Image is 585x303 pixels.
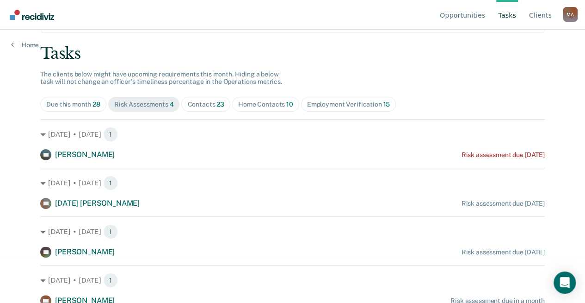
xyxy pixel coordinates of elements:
span: 4 [170,101,174,108]
div: Risk assessment due [DATE] [461,248,544,256]
span: 28 [92,101,100,108]
div: Open Intercom Messenger [554,271,576,294]
button: Profile dropdown button [563,7,578,22]
div: Due this month [46,101,100,108]
div: Employment Verification [307,101,390,108]
div: [DATE] • [DATE] 1 [40,176,545,190]
span: [PERSON_NAME] [55,150,115,159]
div: Risk assessment due [DATE] [461,200,544,208]
div: Tasks [40,44,545,63]
span: 1 [103,176,118,190]
div: Home Contacts [238,101,293,108]
div: Contacts [187,101,224,108]
div: [DATE] • [DATE] 1 [40,273,545,288]
span: [DATE] [PERSON_NAME] [55,199,140,208]
div: Risk Assessments [114,101,174,108]
span: 1 [103,224,118,239]
span: 10 [286,101,293,108]
span: 23 [216,101,224,108]
div: [DATE] • [DATE] 1 [40,224,545,239]
span: 1 [103,127,118,142]
div: M A [563,7,578,22]
span: 1 [103,273,118,288]
span: The clients below might have upcoming requirements this month. Hiding a below task will not chang... [40,70,282,86]
span: 15 [383,101,390,108]
a: Home [11,41,39,49]
div: Risk assessment due [DATE] [461,151,544,159]
span: [PERSON_NAME] [55,247,115,256]
div: [DATE] • [DATE] 1 [40,127,545,142]
img: Recidiviz [10,10,54,20]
